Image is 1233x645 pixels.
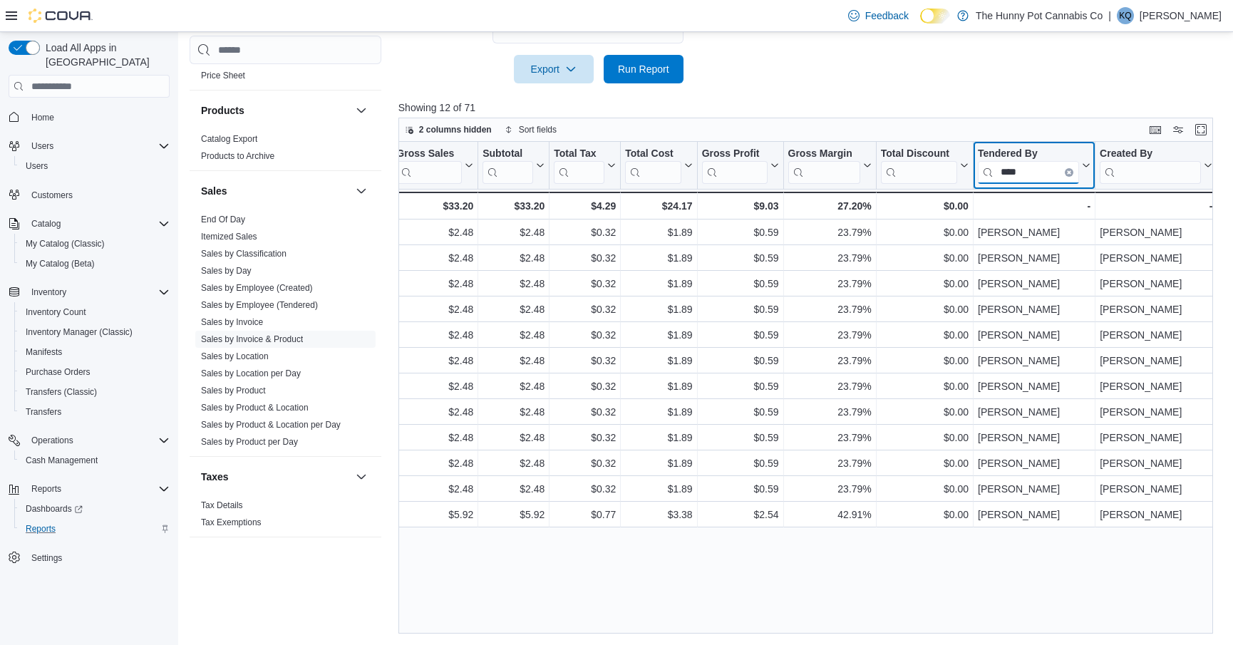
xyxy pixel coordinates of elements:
div: - [978,197,1090,215]
div: $0.00 [881,326,969,344]
div: $2.48 [483,326,545,344]
div: $1.89 [625,429,692,446]
a: Inventory Count [20,304,92,321]
span: My Catalog (Classic) [26,238,105,249]
div: $2.48 [483,403,545,420]
a: Tax Details [201,500,243,510]
span: Catalog [26,215,170,232]
span: Transfers (Classic) [26,386,97,398]
div: 23.79% [788,455,871,472]
div: $0.32 [554,352,616,369]
button: Tendered ByClear input [978,148,1090,184]
div: $24.17 [625,197,692,215]
a: Sales by Product per Day [201,437,298,447]
div: [PERSON_NAME] [978,352,1090,369]
div: $2.48 [396,224,473,241]
div: $0.32 [554,480,616,497]
div: $0.32 [554,455,616,472]
div: $0.00 [881,352,969,369]
button: Settings [3,547,175,568]
button: Reports [3,479,175,499]
div: [PERSON_NAME] [1100,480,1212,497]
span: Reports [26,480,170,497]
span: Manifests [26,346,62,358]
div: [PERSON_NAME] [978,249,1090,267]
span: Inventory [31,287,66,298]
div: 23.79% [788,378,871,395]
div: [PERSON_NAME] [1100,506,1212,523]
a: Catalog Export [201,134,257,144]
a: My Catalog (Classic) [20,235,110,252]
a: My Catalog (Beta) [20,255,100,272]
span: Users [31,140,53,152]
span: Customers [31,190,73,201]
div: Subtotal [483,148,533,184]
span: Home [31,112,54,123]
div: $0.00 [881,224,969,241]
div: 23.79% [788,352,871,369]
span: Export [522,55,585,83]
span: My Catalog (Beta) [20,255,170,272]
button: Taxes [353,468,370,485]
div: $0.59 [701,249,778,267]
div: $0.00 [881,480,969,497]
div: $2.48 [483,455,545,472]
h3: Products [201,103,244,118]
div: $2.48 [396,378,473,395]
span: Users [26,160,48,172]
img: Cova [29,9,93,23]
a: Dashboards [14,499,175,519]
span: Feedback [865,9,909,23]
a: Sales by Employee (Created) [201,283,313,293]
div: $2.48 [396,352,473,369]
div: 23.79% [788,249,871,267]
div: $0.32 [554,326,616,344]
div: 42.91% [788,506,871,523]
span: Products to Archive [201,150,274,162]
div: $0.59 [701,480,778,497]
div: $2.48 [396,301,473,318]
button: Users [3,136,175,156]
button: Subtotal [483,148,545,184]
div: [PERSON_NAME] [978,275,1090,292]
button: Transfers [14,402,175,422]
div: Gross Profit [701,148,767,184]
div: $2.48 [396,429,473,446]
span: Sales by Invoice [201,316,263,328]
a: Settings [26,549,68,567]
span: Sort fields [519,124,557,135]
span: Inventory Manager (Classic) [26,326,133,338]
div: $2.48 [483,429,545,446]
a: Price Sheet [201,71,245,81]
div: $1.89 [625,352,692,369]
a: Products to Archive [201,151,274,161]
span: Customers [26,186,170,204]
div: Created By [1100,148,1201,184]
div: 23.79% [788,429,871,446]
div: Kobee Quinn [1117,7,1134,24]
button: Catalog [26,215,66,232]
div: $1.89 [625,275,692,292]
div: $2.48 [483,249,545,267]
span: Inventory [26,284,170,301]
div: $2.48 [396,275,473,292]
div: Total Tax [554,148,604,161]
span: Sales by Location [201,351,269,362]
span: Manifests [20,344,170,361]
div: Gross Profit [701,148,767,161]
div: [PERSON_NAME] [1100,326,1212,344]
a: End Of Day [201,215,245,225]
div: $2.48 [483,224,545,241]
div: $2.48 [483,480,545,497]
span: Dashboards [20,500,170,517]
span: Tax Exemptions [201,517,262,528]
div: $0.32 [554,378,616,395]
span: Sales by Employee (Created) [201,282,313,294]
div: 23.79% [788,403,871,420]
button: Users [26,138,59,155]
button: My Catalog (Classic) [14,234,175,254]
div: Taxes [190,497,381,537]
a: Dashboards [20,500,88,517]
span: Settings [26,549,170,567]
